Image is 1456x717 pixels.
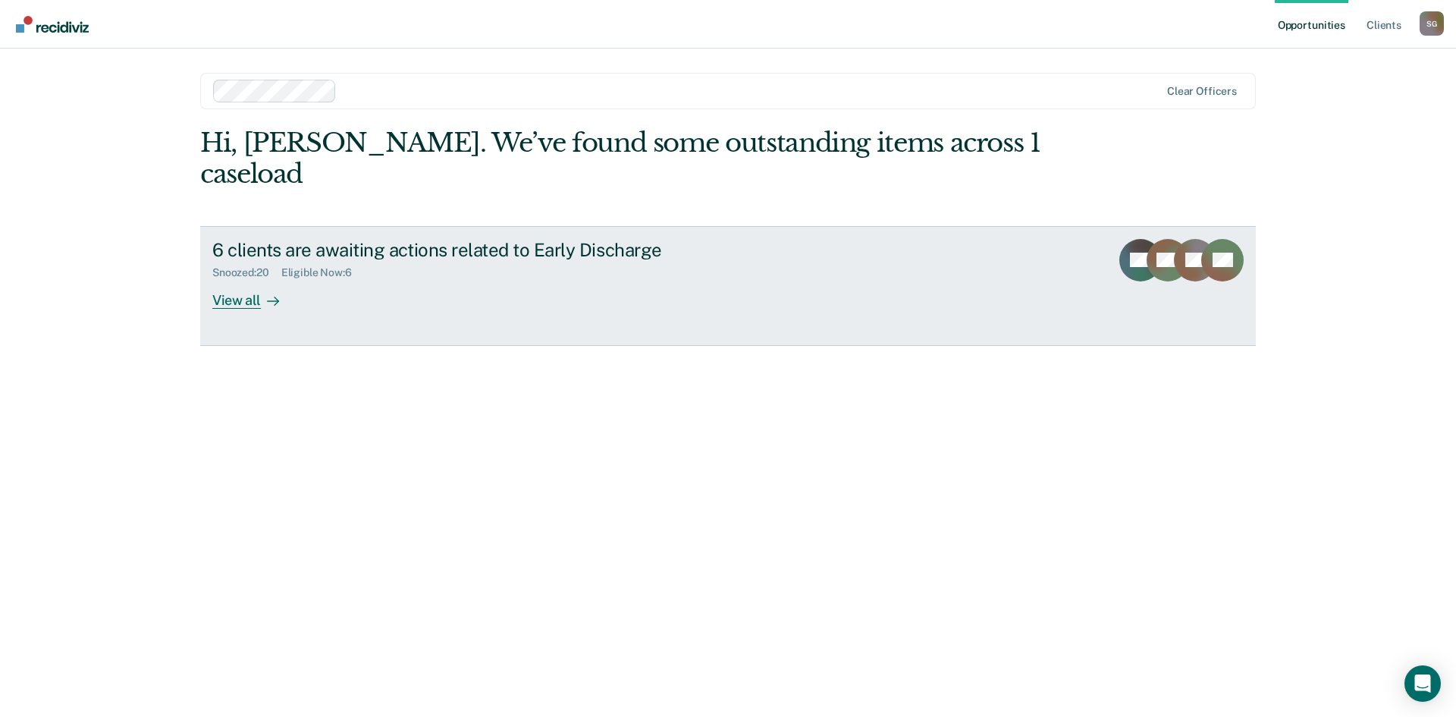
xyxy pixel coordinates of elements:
[281,266,364,279] div: Eligible Now : 6
[16,16,89,33] img: Recidiviz
[1420,11,1444,36] div: S G
[200,127,1045,190] div: Hi, [PERSON_NAME]. We’ve found some outstanding items across 1 caseload
[212,279,297,309] div: View all
[1420,11,1444,36] button: Profile dropdown button
[212,239,745,261] div: 6 clients are awaiting actions related to Early Discharge
[1404,665,1441,702] div: Open Intercom Messenger
[1167,85,1237,98] div: Clear officers
[200,226,1256,346] a: 6 clients are awaiting actions related to Early DischargeSnoozed:20Eligible Now:6View all
[212,266,281,279] div: Snoozed : 20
